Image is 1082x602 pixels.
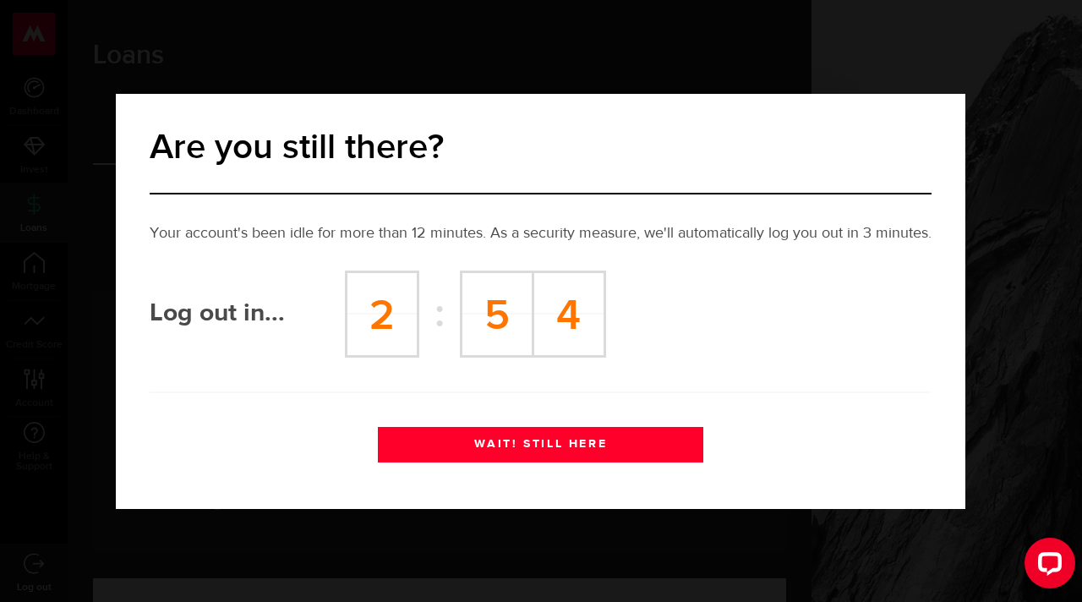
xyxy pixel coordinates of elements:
h2: Log out in... [150,304,345,324]
p: Your account's been idle for more than 12 minutes. As a security measure, we'll automatically log... [150,222,932,245]
button: WAIT! STILL HERE [378,427,703,462]
td: 4 [533,271,604,356]
iframe: LiveChat chat widget [1011,531,1082,602]
h2: Are you still there? [150,126,932,170]
td: 5 [461,271,533,356]
td: 2 [347,271,418,356]
td: : [418,271,462,356]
